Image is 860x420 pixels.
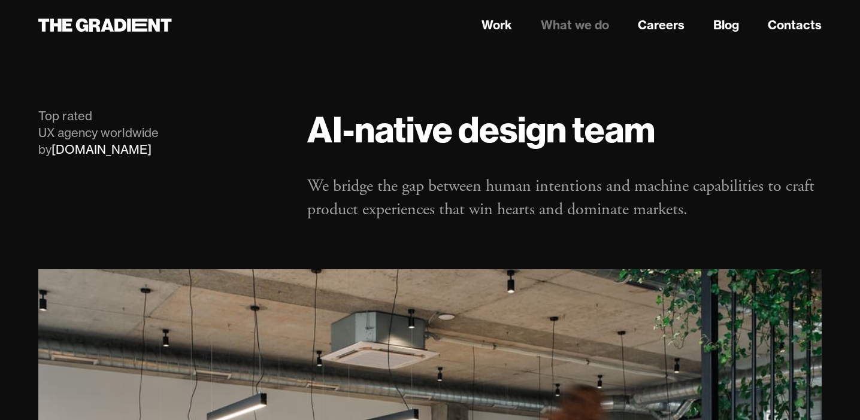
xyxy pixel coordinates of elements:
[768,16,822,34] a: Contacts
[541,16,609,34] a: What we do
[38,108,283,158] div: Top rated UX agency worldwide by
[482,16,512,34] a: Work
[307,108,822,151] h1: AI-native design team
[638,16,685,34] a: Careers
[52,142,152,157] a: [DOMAIN_NAME]
[713,16,739,34] a: Blog
[307,175,822,221] p: We bridge the gap between human intentions and machine capabilities to craft product experiences ...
